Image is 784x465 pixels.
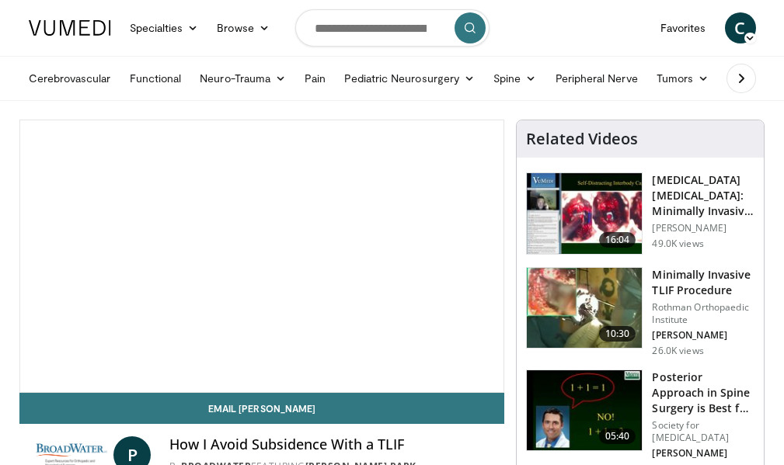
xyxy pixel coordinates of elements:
a: Favorites [651,12,716,43]
a: Spine [484,63,545,94]
h3: Minimally Invasive TLIF Procedure [652,267,754,298]
p: Society for [MEDICAL_DATA] [652,419,754,444]
h4: How I Avoid Subsidence With a TLIF [169,436,492,453]
p: [PERSON_NAME] [652,447,754,460]
a: Specialties [120,12,208,43]
input: Search topics, interventions [295,9,490,47]
a: Pain [295,63,335,94]
a: Email [PERSON_NAME] [19,393,505,424]
h3: [MEDICAL_DATA] [MEDICAL_DATA]: Minimally Invasive Options [652,172,754,219]
p: [PERSON_NAME] [652,222,754,234]
a: Tumors [647,63,719,94]
h4: Related Videos [526,130,638,148]
p: Rothman Orthopaedic Institute [652,301,754,326]
p: 49.0K views [652,238,703,250]
a: Pediatric Neurosurgery [335,63,484,94]
span: 10:30 [599,326,636,342]
img: ander_3.png.150x105_q85_crop-smart_upscale.jpg [527,268,642,349]
video-js: Video Player [20,120,504,392]
p: 26.0K views [652,345,703,357]
img: 9f1438f7-b5aa-4a55-ab7b-c34f90e48e66.150x105_q85_crop-smart_upscale.jpg [527,173,642,254]
a: Cerebrovascular [19,63,120,94]
a: Peripheral Nerve [546,63,647,94]
img: VuMedi Logo [29,20,111,36]
img: 3b6f0384-b2b2-4baa-b997-2e524ebddc4b.150x105_q85_crop-smart_upscale.jpg [527,370,642,451]
a: C [725,12,756,43]
a: Functional [120,63,191,94]
a: Neuro-Trauma [190,63,295,94]
a: Browse [207,12,279,43]
a: 10:30 Minimally Invasive TLIF Procedure Rothman Orthopaedic Institute [PERSON_NAME] 26.0K views [526,267,754,357]
span: 16:04 [599,232,636,248]
a: 16:04 [MEDICAL_DATA] [MEDICAL_DATA]: Minimally Invasive Options [PERSON_NAME] 49.0K views [526,172,754,255]
h3: Posterior Approach in Spine Surgery is Best for the Patient [652,370,754,416]
p: [PERSON_NAME] [652,329,754,342]
span: 05:40 [599,429,636,444]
